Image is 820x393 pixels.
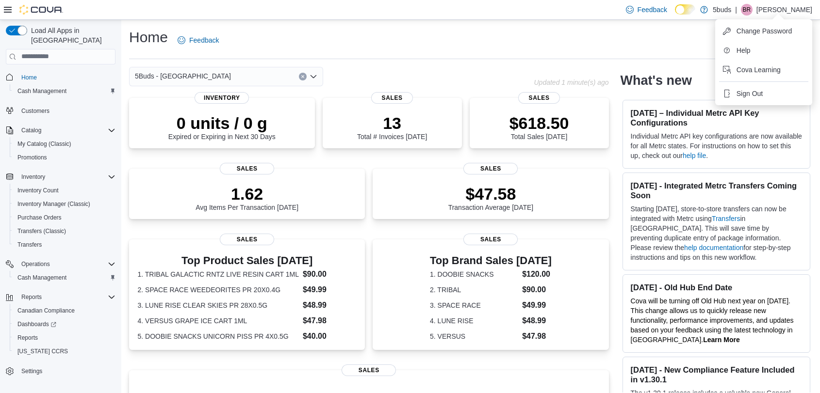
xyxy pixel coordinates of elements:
span: Operations [17,258,115,270]
span: Cova will be turning off Old Hub next year on [DATE]. This change allows us to quickly release ne... [631,297,794,344]
span: Home [21,74,37,81]
p: Starting [DATE], store-to-store transfers can now be integrated with Metrc using in [GEOGRAPHIC_D... [631,204,802,262]
dd: $48.99 [303,299,357,311]
p: Individual Metrc API key configurations are now available for all Metrc states. For instructions ... [631,131,802,160]
dd: $49.99 [303,284,357,296]
span: Inventory [21,173,45,181]
p: 5buds [713,4,731,16]
a: Purchase Orders [14,212,66,223]
a: Cash Management [14,272,70,283]
dt: 4. LUNE RISE [430,316,518,326]
a: help documentation [684,244,743,252]
span: My Catalog (Classic) [14,138,115,150]
span: Load All Apps in [GEOGRAPHIC_DATA] [27,26,115,45]
button: Cash Management [10,84,119,98]
span: Canadian Compliance [17,307,75,314]
div: Expired or Expiring in Next 30 Days [168,113,276,141]
button: Reports [2,290,119,304]
h3: [DATE] - Integrated Metrc Transfers Coming Soon [631,181,802,200]
p: $47.58 [448,184,534,204]
span: Help [737,46,751,55]
a: [US_STATE] CCRS [14,346,72,357]
dd: $120.00 [522,268,552,280]
button: Promotions [10,151,119,164]
button: Clear input [299,73,307,80]
h1: Home [129,28,168,47]
button: My Catalog (Classic) [10,137,119,151]
h3: Top Brand Sales [DATE] [430,255,552,267]
span: Sales [463,234,518,245]
span: Cash Management [17,274,66,282]
span: Reports [14,332,115,344]
h3: Top Product Sales [DATE] [138,255,357,267]
button: Purchase Orders [10,211,119,224]
button: Change Password [719,23,808,39]
span: Inventory Manager (Classic) [14,198,115,210]
span: Feedback [189,35,219,45]
h3: [DATE] - New Compliance Feature Included in v1.30.1 [631,365,802,384]
span: Purchase Orders [17,214,62,221]
dt: 4. VERSUS GRAPE ICE CART 1ML [138,316,299,326]
dt: 2. TRIBAL [430,285,518,295]
div: Total Sales [DATE] [509,113,569,141]
span: Sales [220,163,274,174]
button: Inventory [2,170,119,184]
span: Change Password [737,26,792,36]
span: Inventory Manager (Classic) [17,200,90,208]
a: Learn More [703,336,739,344]
button: Home [2,70,119,84]
span: Catalog [21,126,41,134]
button: Cash Management [10,271,119,284]
h3: [DATE] - Old Hub End Date [631,283,802,292]
span: Settings [17,365,115,377]
span: Customers [21,107,49,115]
span: Sales [518,92,560,104]
a: Cash Management [14,85,70,97]
span: Transfers [14,239,115,251]
div: Briannen Rubin [741,4,753,16]
span: Catalog [17,125,115,136]
p: [PERSON_NAME] [756,4,812,16]
button: Reports [10,331,119,345]
span: Reports [17,291,115,303]
span: Sales [220,234,274,245]
a: Home [17,72,41,83]
a: Transfers (Classic) [14,225,70,237]
span: Customers [17,105,115,117]
div: Avg Items Per Transaction [DATE] [196,184,298,211]
img: Cova [19,5,63,15]
a: Inventory Count [14,185,63,196]
div: Transaction Average [DATE] [448,184,534,211]
span: Inventory Count [17,187,59,194]
span: Settings [21,367,42,375]
a: Reports [14,332,42,344]
span: Transfers (Classic) [14,225,115,237]
dt: 2. SPACE RACE WEEDEORITES PR 20X0.4G [138,285,299,295]
dt: 5. DOOBIE SNACKS UNICORN PISS PR 4X0.5G [138,331,299,341]
button: Catalog [17,125,45,136]
span: Sales [371,92,413,104]
a: Promotions [14,152,51,163]
p: 0 units / 0 g [168,113,276,133]
button: Reports [17,291,46,303]
a: Dashboards [10,317,119,331]
button: Cova Learning [719,62,808,78]
span: Inventory Count [14,185,115,196]
span: Sign Out [737,89,763,98]
a: Canadian Compliance [14,305,79,316]
button: [US_STATE] CCRS [10,345,119,358]
a: Dashboards [14,318,60,330]
a: Feedback [174,31,223,50]
h3: [DATE] – Individual Metrc API Key Configurations [631,108,802,127]
dd: $40.00 [303,330,357,342]
a: Inventory Manager (Classic) [14,198,94,210]
span: My Catalog (Classic) [17,140,71,148]
a: My Catalog (Classic) [14,138,75,150]
p: 13 [357,113,427,133]
span: Reports [21,293,42,301]
dt: 5. VERSUS [430,331,518,341]
span: Inventory [195,92,249,104]
p: 1.62 [196,184,298,204]
span: [US_STATE] CCRS [17,347,68,355]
